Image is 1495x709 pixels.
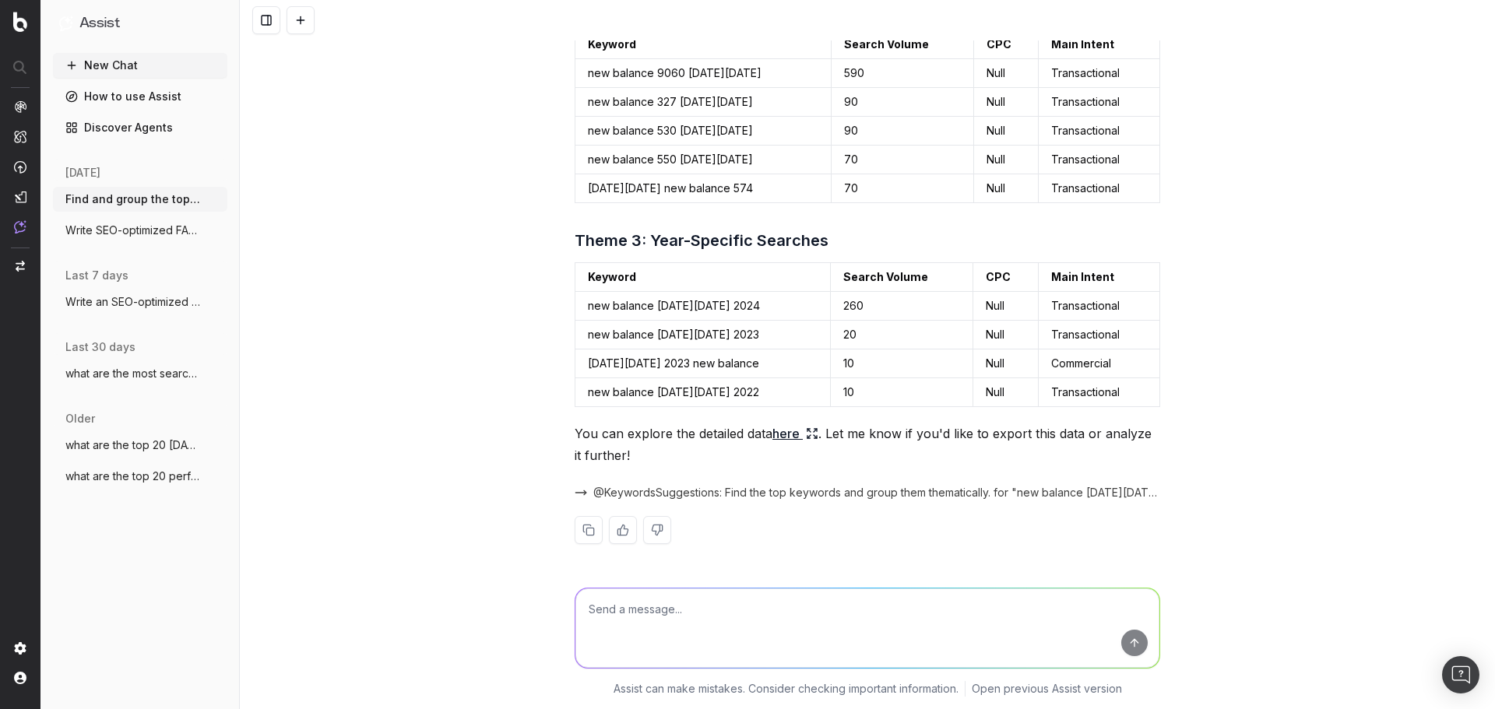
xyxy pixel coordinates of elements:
td: Keyword [575,30,832,59]
h1: Assist [79,12,120,34]
td: [DATE][DATE] 2023 new balance [575,349,831,378]
h3: Theme 3: Year-Specific Searches [575,228,1160,253]
td: Null [973,59,1039,88]
button: Find and group the top keywords for new [53,187,227,212]
a: How to use Assist [53,84,227,109]
td: 70 [832,174,974,203]
td: Null [973,146,1039,174]
td: Transactional [1039,174,1160,203]
span: what are the most searched for womenswea [65,366,202,381]
td: Null [973,349,1038,378]
td: 10 [830,349,973,378]
a: Open previous Assist version [972,681,1122,697]
td: Null [973,292,1038,321]
td: new balance [DATE][DATE] 2024 [575,292,831,321]
td: [DATE][DATE] new balance 574 [575,174,832,203]
div: Open Intercom Messenger [1442,656,1479,693]
td: new balance 550 [DATE][DATE] [575,146,832,174]
button: what are the most searched for womenswea [53,361,227,386]
button: what are the top 20 performing category [53,464,227,489]
img: Botify logo [13,12,27,32]
img: Switch project [16,261,25,272]
td: 590 [832,59,974,88]
td: Null [973,378,1038,407]
img: Setting [14,642,26,655]
button: Write SEO-optimized FAQs (5 questions) f [53,218,227,243]
td: Null [973,321,1038,349]
td: Null [973,174,1039,203]
td: new balance 530 [DATE][DATE] [575,117,832,146]
button: what are the top 20 [DATE][DATE] keyword [53,433,227,458]
td: Keyword [575,263,831,292]
img: Intelligence [14,130,26,143]
td: 10 [830,378,973,407]
td: new balance [DATE][DATE] 2023 [575,321,831,349]
img: Analytics [14,100,26,113]
span: last 30 days [65,339,135,355]
span: what are the top 20 [DATE][DATE] keyword [65,437,202,453]
td: new balance 9060 [DATE][DATE] [575,59,832,88]
span: Find and group the top keywords for new [65,191,202,207]
td: 70 [832,146,974,174]
td: Commercial [1038,349,1159,378]
span: Write an SEO-optimized FAQs around black [65,294,202,310]
td: new balance [DATE][DATE] 2022 [575,378,831,407]
button: Write an SEO-optimized FAQs around black [53,290,227,314]
span: [DATE] [65,165,100,181]
td: Transactional [1039,117,1160,146]
button: Assist [59,12,221,34]
td: 260 [830,292,973,321]
td: Null [973,88,1039,117]
td: new balance 327 [DATE][DATE] [575,88,832,117]
img: Activation [14,160,26,174]
p: Assist can make mistakes. Consider checking important information. [614,681,959,697]
button: @KeywordsSuggestions: Find the top keywords and group them thematically. for "new balance [DATE][... [575,485,1160,500]
td: Transactional [1038,292,1159,321]
span: Write SEO-optimized FAQs (5 questions) f [65,223,202,238]
td: Main Intent [1038,263,1159,292]
span: older [65,411,95,426]
span: what are the top 20 performing category [65,469,202,484]
td: 20 [830,321,973,349]
img: Assist [59,16,73,30]
img: Studio [14,191,26,203]
a: Discover Agents [53,115,227,140]
img: Assist [14,220,26,233]
td: Search Volume [832,30,974,59]
img: My account [14,672,26,684]
td: Transactional [1038,321,1159,349]
td: Main Intent [1039,30,1160,59]
p: You can explore the detailed data . Let me know if you'd like to export this data or analyze it f... [575,423,1160,466]
span: @KeywordsSuggestions: Find the top keywords and group them thematically. for "new balance [DATE][... [593,485,1160,500]
td: Transactional [1039,88,1160,117]
td: Search Volume [830,263,973,292]
td: CPC [973,30,1039,59]
td: CPC [973,263,1038,292]
button: New Chat [53,53,227,78]
td: 90 [832,117,974,146]
span: last 7 days [65,268,128,283]
td: Null [973,117,1039,146]
td: Transactional [1039,59,1160,88]
a: here [772,423,818,444]
td: Transactional [1039,146,1160,174]
td: 90 [832,88,974,117]
td: Transactional [1038,378,1159,407]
